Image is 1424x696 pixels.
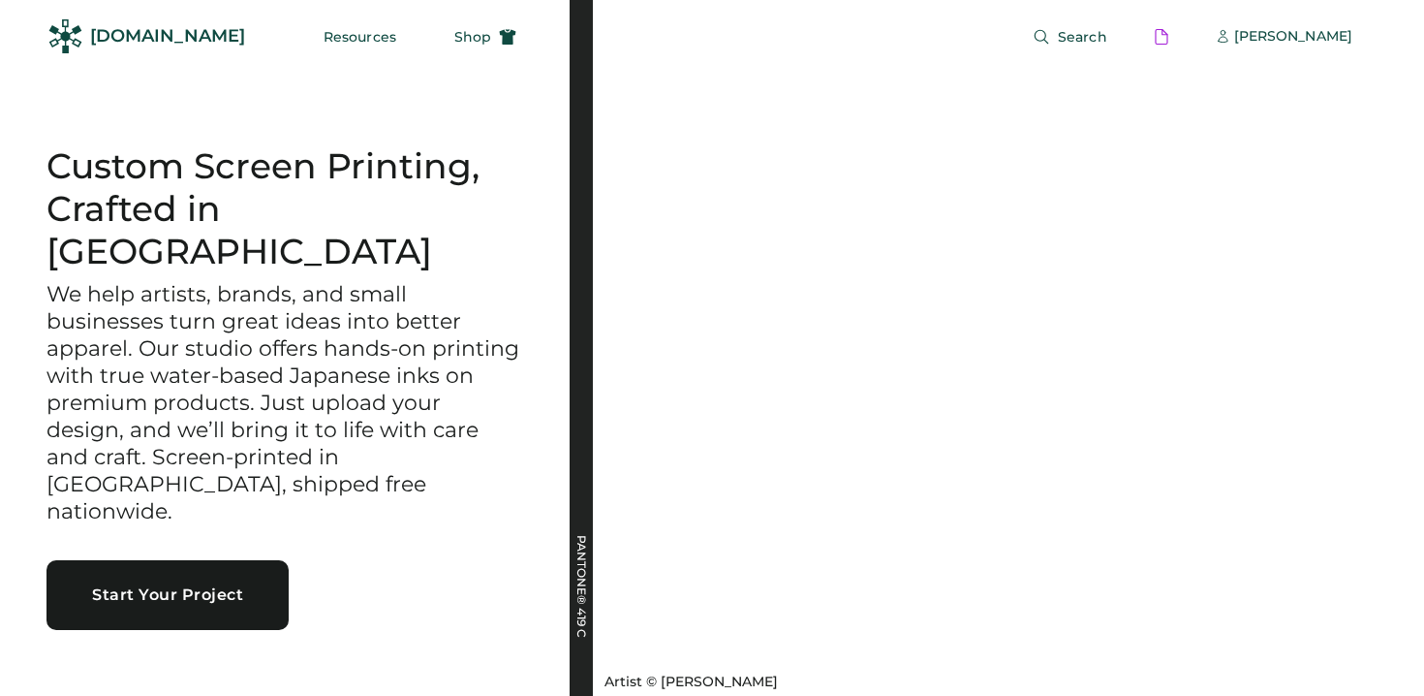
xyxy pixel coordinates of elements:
div: [DOMAIN_NAME] [90,24,245,48]
span: Shop [454,30,491,44]
h1: Custom Screen Printing, Crafted in [GEOGRAPHIC_DATA] [46,145,523,273]
button: Resources [300,17,419,56]
div: Artist © [PERSON_NAME] [604,673,778,692]
h3: We help artists, brands, and small businesses turn great ideas into better apparel. Our studio of... [46,281,523,524]
a: Artist © [PERSON_NAME] [597,665,778,692]
span: Search [1058,30,1107,44]
button: Search [1009,17,1130,56]
button: Shop [431,17,540,56]
button: Start Your Project [46,560,289,630]
img: Rendered Logo - Screens [48,19,82,53]
div: [PERSON_NAME] [1234,27,1352,47]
